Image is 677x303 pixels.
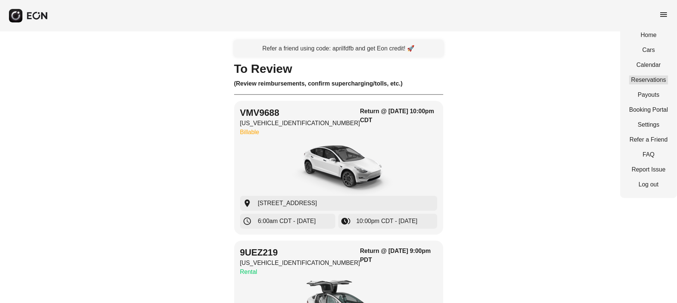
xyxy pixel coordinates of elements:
[360,107,437,125] h3: Return @ [DATE] 10:00pm CDT
[258,199,317,208] span: [STREET_ADDRESS]
[360,247,437,265] h3: Return @ [DATE] 9:00pm PDT
[283,140,395,196] img: car
[243,217,252,226] span: schedule
[234,40,443,57] a: Refer a friend using code: aprilfdfb and get Eon credit! 🚀
[341,217,350,226] span: browse_gallery
[629,90,668,99] a: Payouts
[629,120,668,129] a: Settings
[629,165,668,174] a: Report Issue
[240,247,360,259] h2: 9UEZ219
[659,10,668,19] span: menu
[258,217,316,226] span: 6:00am CDT - [DATE]
[629,31,668,40] a: Home
[240,268,360,276] p: Rental
[240,259,360,268] p: [US_VEHICLE_IDENTIFICATION_NUMBER]
[629,150,668,159] a: FAQ
[234,101,443,235] button: VMV9688[US_VEHICLE_IDENTIFICATION_NUMBER]BillableReturn @ [DATE] 10:00pm CDTcar[STREET_ADDRESS]6:...
[243,199,252,208] span: location_on
[240,107,360,119] h2: VMV9688
[629,61,668,69] a: Calendar
[356,217,417,226] span: 10:00pm CDT - [DATE]
[234,79,443,88] h3: (Review reimbursements, confirm supercharging/tolls, etc.)
[629,105,668,114] a: Booking Portal
[629,75,668,84] a: Reservations
[240,128,360,137] p: Billable
[234,64,443,73] h1: To Review
[629,46,668,55] a: Cars
[629,180,668,189] a: Log out
[629,135,668,144] a: Refer a Friend
[240,119,360,128] p: [US_VEHICLE_IDENTIFICATION_NUMBER]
